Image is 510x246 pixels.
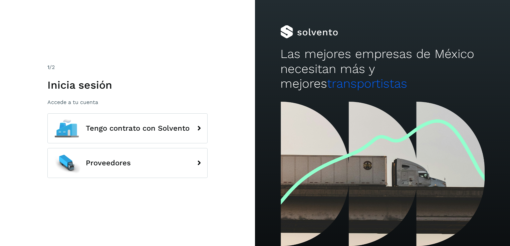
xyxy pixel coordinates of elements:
span: transportistas [327,76,407,91]
p: Accede a tu cuenta [47,99,208,105]
button: Proveedores [47,148,208,178]
h2: Las mejores empresas de México necesitan más y mejores [280,47,484,91]
span: Tengo contrato con Solvento [86,124,190,132]
span: 1 [47,64,49,70]
div: /2 [47,63,208,71]
button: Tengo contrato con Solvento [47,113,208,143]
span: Proveedores [86,159,131,167]
h1: Inicia sesión [47,79,208,91]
